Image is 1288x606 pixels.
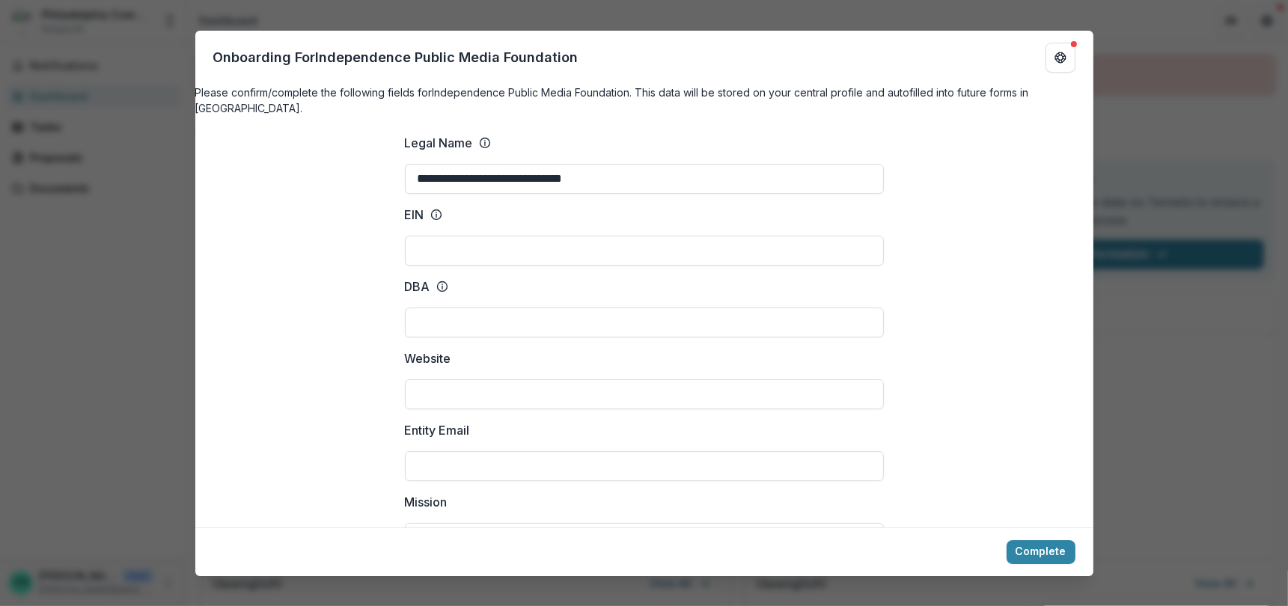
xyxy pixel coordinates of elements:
p: Onboarding For Independence Public Media Foundation [213,47,579,67]
p: Website [405,349,451,367]
button: Complete [1007,540,1075,564]
button: Get Help [1046,43,1075,73]
h4: Please confirm/complete the following fields for Independence Public Media Foundation . This data... [195,85,1093,116]
p: Mission [405,493,448,511]
p: EIN [405,206,424,224]
p: Entity Email [405,421,470,439]
p: DBA [405,278,430,296]
p: Legal Name [405,134,473,152]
